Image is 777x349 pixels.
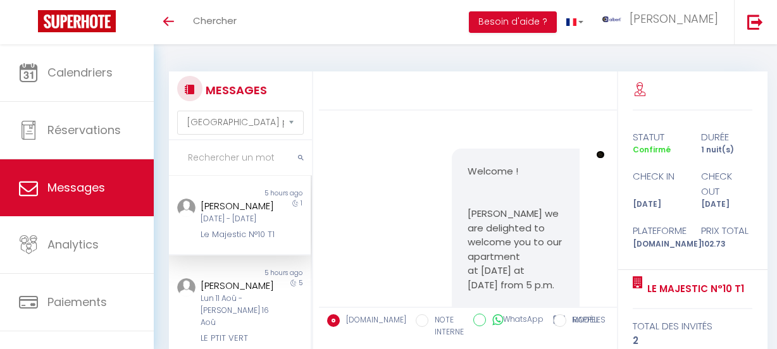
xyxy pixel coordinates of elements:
label: [DOMAIN_NAME] [340,314,406,328]
label: WhatsApp [486,314,544,328]
span: Messages [47,180,105,195]
span: Confirmé [633,144,671,155]
div: check out [693,169,761,199]
div: Prix total [693,223,761,238]
h3: MESSAGES [202,76,267,104]
img: ... [602,16,621,22]
span: 5 [299,278,302,288]
div: [DATE] - [DATE] [201,213,275,225]
span: Analytics [47,236,99,252]
button: Besoin d'aide ? [469,11,557,33]
div: Lun 11 Aoû - [PERSON_NAME] 16 Aoû [201,293,275,329]
div: [PERSON_NAME] [201,278,275,293]
div: 102.73 [693,238,761,250]
img: ... [597,151,604,159]
label: NOTE INTERNE [428,314,464,338]
div: 2 [633,333,752,348]
p: Welcome ! [468,164,564,179]
div: total des invités [633,319,752,334]
div: check in [625,169,693,199]
div: [DATE] [625,199,693,211]
span: Calendriers [47,64,113,80]
div: 5 hours ago [240,268,311,278]
span: 1 [301,199,302,208]
span: Paiements [47,294,107,310]
div: [DOMAIN_NAME] [625,238,693,250]
a: Le Majestic N°10 T1 [643,281,744,297]
div: 1 nuit(s) [693,144,761,156]
img: ... [177,278,196,297]
div: durée [693,130,761,145]
label: RAPPEL [566,314,599,328]
div: [PERSON_NAME] [201,199,275,214]
img: Super Booking [38,10,116,32]
p: [PERSON_NAME] we are delighted to welcome you to our apartment at [DATE] at [DATE] from 5 p.m. [468,207,564,292]
input: Rechercher un mot clé [169,140,312,176]
span: Réservations [47,122,121,138]
span: Chercher [193,14,237,27]
div: 5 hours ago [240,188,311,199]
img: logout [747,14,763,30]
div: Plateforme [625,223,693,238]
div: LE PTIT VERT [201,332,275,345]
div: statut [625,130,693,145]
img: ... [177,199,196,217]
span: [PERSON_NAME] [630,11,718,27]
div: Le Majestic N°10 T1 [201,228,275,241]
div: [DATE] [693,199,761,211]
